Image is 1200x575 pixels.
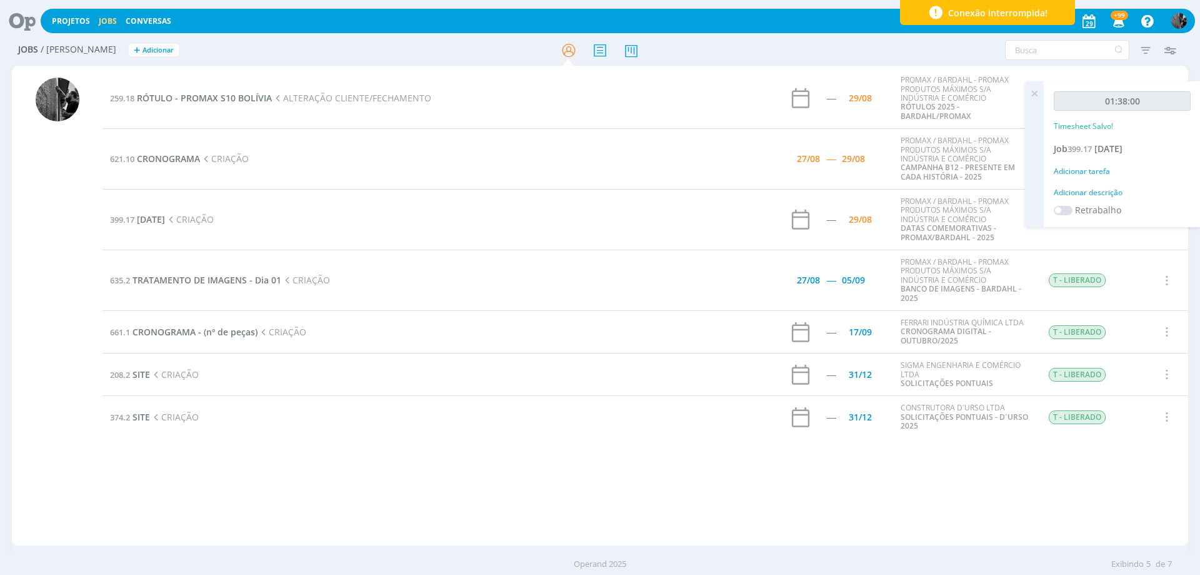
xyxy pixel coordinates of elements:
a: SOLICITAÇÕES PONTUAIS [901,378,993,389]
span: Adicionar [142,46,174,54]
a: 661.1CRONOGRAMA - (nº de peças) [110,326,257,338]
span: CRIAÇÃO [150,369,199,380]
p: Timesheet Salvo! [1054,121,1113,132]
a: 635.2TRATAMENTO DE IMAGENS - Dia 01 [110,274,281,286]
span: Jobs [18,44,38,55]
div: PROMAX / BARDAHL - PROMAX PRODUTOS MÁXIMOS S/A INDÚSTRIA E COMÉRCIO [901,258,1029,303]
span: + [134,44,140,57]
span: 635.2 [110,275,130,286]
span: 208.2 [110,369,130,380]
div: 05/09 [842,276,865,285]
a: Conversas [126,16,171,26]
span: 621.10 [110,153,134,165]
div: 27/08 [797,155,820,163]
a: 621.10CRONOGRAMA [110,153,200,165]
a: 259.18RÓTULO - PROMAX S10 BOLÍVIA [110,92,272,104]
span: ALTERAÇÃO CLIENTE/FECHAMENTO [272,92,431,104]
div: SIGMA ENGENHARIA E COMÉRCIO LTDA [901,361,1029,388]
span: CRONOGRAMA - (nº de peças) [132,326,257,338]
div: PROMAX / BARDAHL - PROMAX PRODUTOS MÁXIMOS S/A INDÚSTRIA E COMÉRCIO [901,136,1029,181]
a: BANCO DE IMAGENS - BARDAHL - 2025 [901,283,1021,303]
span: de [1156,558,1165,571]
label: Retrabalho [1075,203,1121,216]
input: Busca [1005,40,1129,60]
span: CRIAÇÃO [200,153,249,165]
span: CRIAÇÃO [281,274,330,286]
a: CRONOGRAMA DIGITAL - OUTUBRO/2025 [901,326,991,345]
div: 29/08 [849,94,872,103]
a: 374.2SITE [110,411,150,423]
a: CAMPANHA B12 - PRESENTE EM CADA HISTÓRIA - 2025 [901,162,1015,181]
button: Conversas [122,16,175,26]
div: 31/12 [849,413,872,422]
span: CRONOGRAMA [137,153,200,165]
div: PROMAX / BARDAHL - PROMAX PRODUTOS MÁXIMOS S/A INDÚSTRIA E COMÉRCIO [901,197,1029,242]
a: DATAS COMEMORATIVAS - PROMAX/BARDAHL - 2025 [901,223,996,242]
button: +Adicionar [129,44,179,57]
div: ----- [826,94,836,103]
a: Jobs [99,16,117,26]
span: 7 [1167,558,1172,571]
button: +99 [1105,10,1131,33]
a: Projetos [52,16,90,26]
span: CRIAÇÃO [165,213,214,225]
div: Adicionar descrição [1054,187,1191,198]
span: [DATE] [1094,143,1122,155]
button: Projetos [48,16,94,26]
button: P [1171,10,1187,32]
div: CONSTRUTORA D´URSO LTDA [901,404,1029,430]
span: SITE [132,411,150,423]
span: ----- [826,274,836,286]
span: 661.1 [110,327,130,338]
a: RÓTULOS 2025 - BARDAHL/PROMAX [901,101,971,121]
div: ----- [826,215,836,224]
a: SOLICITAÇÕES PONTUAIS - D´URSO 2025 [901,412,1028,431]
span: CRIAÇÃO [150,411,199,423]
a: 399.17[DATE] [110,213,165,225]
span: Exibindo [1111,558,1144,571]
div: 27/08 [797,276,820,285]
span: Conexão interrompida! [948,6,1047,19]
span: +99 [1111,11,1128,20]
span: 259.18 [110,93,134,104]
span: 374.2 [110,412,130,423]
div: ----- [826,370,836,379]
button: Jobs [95,16,121,26]
div: FERRARI INDÚSTRIA QUÍMICA LTDA [901,318,1029,345]
div: 29/08 [849,215,872,224]
div: ----- [826,328,836,337]
span: TRATAMENTO DE IMAGENS - Dia 01 [132,274,281,286]
span: RÓTULO - PROMAX S10 BOLÍVIA [137,92,272,104]
div: PROMAX / BARDAHL - PROMAX PRODUTOS MÁXIMOS S/A INDÚSTRIA E COMÉRCIO [901,76,1029,121]
div: 31/12 [849,370,872,379]
span: T - LIBERADO [1049,410,1106,424]
img: P [36,78,79,121]
div: ----- [826,413,836,422]
a: 208.2SITE [110,369,150,380]
img: P [1171,13,1187,29]
span: 5 [1146,558,1151,571]
div: 17/09 [849,328,872,337]
div: Adicionar tarefa [1054,166,1191,177]
span: T - LIBERADO [1049,368,1106,382]
span: SITE [132,369,150,380]
span: 399.17 [1067,143,1092,155]
span: 399.17 [110,214,134,225]
a: Job399.17[DATE] [1054,143,1122,155]
span: CRIAÇÃO [257,326,306,338]
span: [DATE] [137,213,165,225]
div: 29/08 [842,155,865,163]
span: / [PERSON_NAME] [41,44,116,55]
span: ----- [826,153,836,165]
span: T - LIBERADO [1049,325,1106,339]
span: T - LIBERADO [1049,273,1106,287]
